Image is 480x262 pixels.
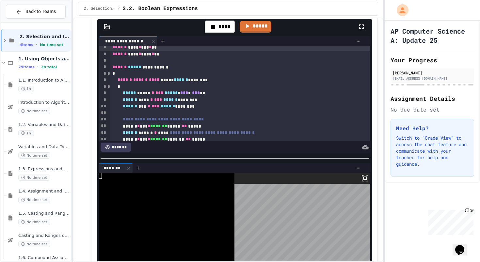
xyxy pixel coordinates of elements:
span: 2. Selection and Iteration [84,6,115,11]
span: 1.3. Expressions and Output [New] [18,166,70,172]
p: Switch to "Grade View" to access the chat feature and communicate with your teacher for help and ... [396,135,469,167]
span: No time set [18,197,50,203]
h2: Assignment Details [391,94,474,103]
span: 1h [18,130,34,136]
span: No time set [40,43,63,47]
span: 29 items [18,65,35,69]
span: No time set [18,175,50,181]
span: 2. Selection and Iteration [20,34,70,39]
span: No time set [18,219,50,225]
span: No time set [18,108,50,114]
span: 1h [18,86,34,92]
span: • [36,42,37,47]
h2: Your Progress [391,55,474,65]
span: / [118,6,120,11]
div: Chat with us now!Close [3,3,45,41]
span: 1.1. Introduction to Algorithms, Programming, and Compilers [18,78,70,83]
div: [EMAIL_ADDRESS][DOMAIN_NAME] [392,76,472,81]
div: No due date set [391,106,474,114]
button: Back to Teams [6,5,66,19]
span: 4 items [20,43,33,47]
h3: Need Help? [396,124,469,132]
span: 1. Using Objects and Methods [18,56,70,62]
span: Casting and Ranges of variables - Quiz [18,233,70,239]
span: No time set [18,152,50,159]
span: 2.2. Boolean Expressions [123,5,198,13]
span: 1.4. Assignment and Input [18,189,70,194]
span: 1.5. Casting and Ranges of Values [18,211,70,216]
span: Variables and Data Types - Quiz [18,144,70,150]
span: 2h total [41,65,57,69]
h1: AP Computer Science A: Update 25 [391,26,474,45]
iframe: chat widget [426,208,473,235]
span: Introduction to Algorithms, Programming, and Compilers [18,100,70,105]
span: 1.6. Compound Assignment Operators [18,255,70,261]
span: No time set [18,241,50,247]
div: [PERSON_NAME] [392,70,472,76]
iframe: chat widget [453,236,473,255]
span: 1.2. Variables and Data Types [18,122,70,128]
span: Back to Teams [25,8,56,15]
span: • [37,64,39,69]
div: My Account [390,3,410,18]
